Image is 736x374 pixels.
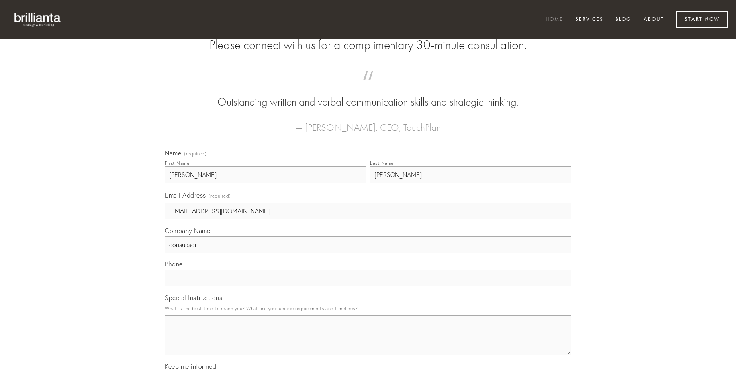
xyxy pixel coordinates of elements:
[8,8,68,31] img: brillianta - research, strategy, marketing
[184,151,206,156] span: (required)
[540,13,568,26] a: Home
[370,160,394,166] div: Last Name
[570,13,609,26] a: Services
[165,362,216,370] span: Keep me informed
[676,11,728,28] a: Start Now
[165,227,210,235] span: Company Name
[209,190,231,201] span: (required)
[165,260,183,268] span: Phone
[165,160,189,166] div: First Name
[165,191,206,199] span: Email Address
[610,13,636,26] a: Blog
[178,79,558,94] span: “
[165,303,571,314] p: What is the best time to reach you? What are your unique requirements and timelines?
[638,13,669,26] a: About
[178,79,558,110] blockquote: Outstanding written and verbal communication skills and strategic thinking.
[165,149,181,157] span: Name
[165,37,571,53] h2: Please connect with us for a complimentary 30-minute consultation.
[165,294,222,302] span: Special Instructions
[178,110,558,135] figcaption: — [PERSON_NAME], CEO, TouchPlan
